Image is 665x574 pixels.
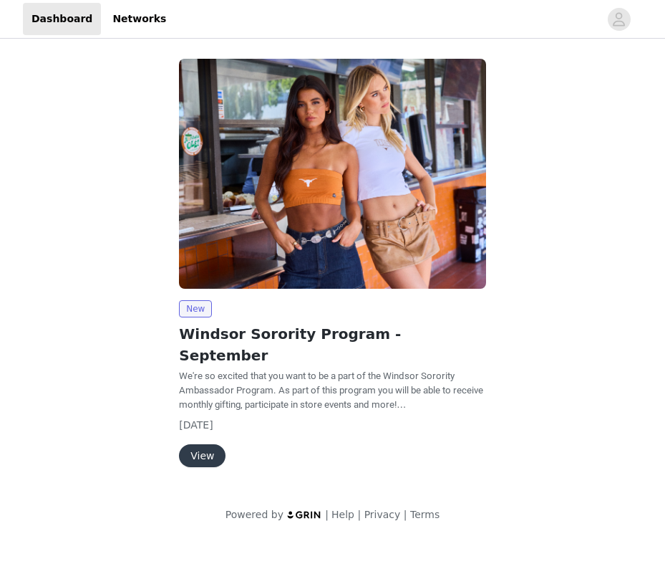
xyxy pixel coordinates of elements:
[225,509,283,520] span: Powered by
[179,419,213,431] span: [DATE]
[104,3,175,35] a: Networks
[179,59,486,289] img: Windsor
[364,509,401,520] a: Privacy
[179,300,212,317] span: New
[286,510,322,520] img: logo
[612,8,626,31] div: avatar
[410,509,440,520] a: Terms
[179,444,225,467] button: View
[179,323,486,366] h2: Windsor Sorority Program - September
[357,509,361,520] span: |
[23,3,101,35] a: Dashboard
[325,509,329,520] span: |
[179,370,483,410] span: We're so excited that you want to be a part of the Windsor Sorority Ambassador Program. As part o...
[404,509,407,520] span: |
[179,451,225,461] a: View
[331,509,354,520] a: Help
